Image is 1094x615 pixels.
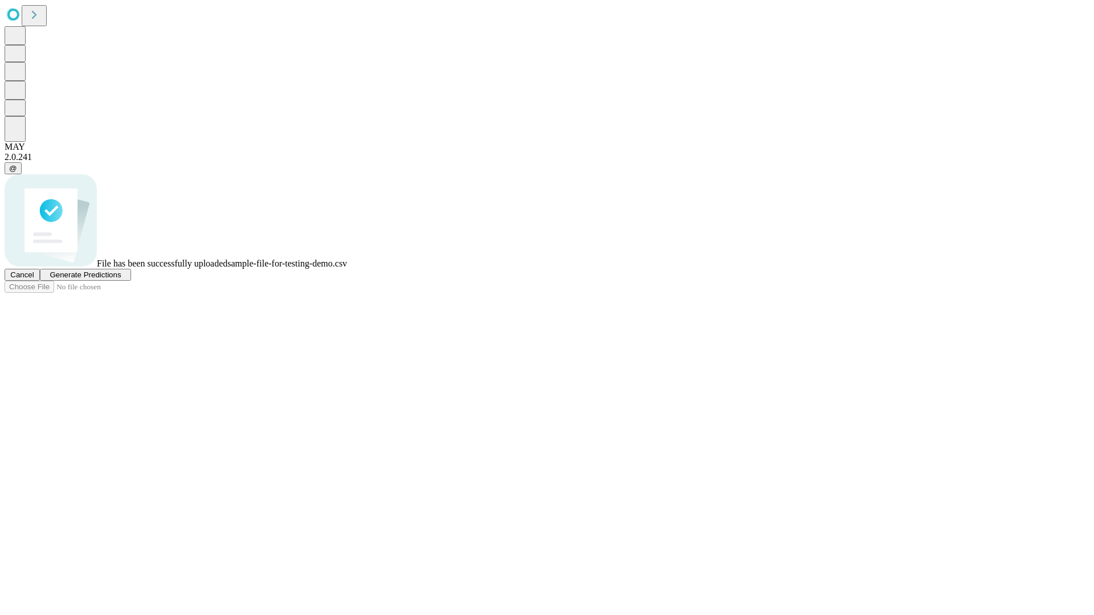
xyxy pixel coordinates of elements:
button: @ [5,162,22,174]
div: MAY [5,142,1089,152]
div: 2.0.241 [5,152,1089,162]
span: @ [9,164,17,173]
span: Cancel [10,270,34,279]
span: File has been successfully uploaded [97,259,227,268]
button: Generate Predictions [40,269,131,281]
span: sample-file-for-testing-demo.csv [227,259,347,268]
button: Cancel [5,269,40,281]
span: Generate Predictions [50,270,121,279]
